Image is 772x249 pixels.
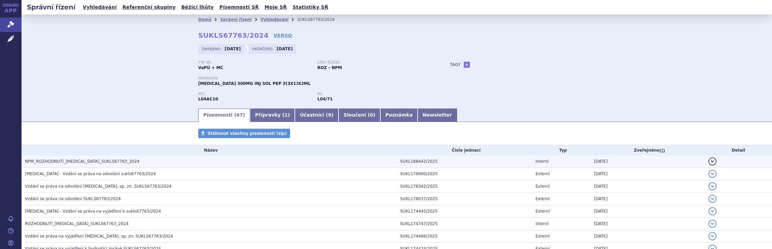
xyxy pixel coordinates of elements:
strong: VaPÚ + MC [198,65,223,70]
span: Ukončeno: [252,46,275,52]
h2: Správní řízení [22,2,81,12]
td: SUKL174747/2025 [397,218,532,230]
a: Referenční skupiny [120,3,178,12]
span: 1 [284,112,288,118]
span: COSENTYX - Vzdání se práva na odvolání sukls67763/2024 [25,172,156,176]
th: Detail [705,145,772,155]
span: Externí [535,172,550,176]
span: Interní [535,159,549,164]
a: Vyhledávání [260,17,288,22]
span: Zahájeno: [202,46,223,52]
a: Poznámka [380,108,418,122]
button: detail [708,182,716,190]
td: [DATE] [591,180,705,193]
td: SUKL188442/2025 [397,155,532,168]
span: Externí [535,234,550,239]
td: [DATE] [591,205,705,218]
span: ROZHODNUTÍ_COSENTYX_SUKLS67763_2024 [25,221,129,226]
span: NPM_ROZHODNUTÍ_COSENTYX_SUKLS67763_2024 [25,159,139,164]
p: Přípravek: [198,76,436,81]
a: Písemnosti SŘ [217,3,261,12]
span: 0 [370,112,373,118]
th: Zveřejněno [591,145,705,155]
abbr: (?) [660,148,665,153]
p: RS: [317,92,430,96]
strong: [DATE] [225,46,241,51]
a: Písemnosti (67) [198,108,250,122]
button: detail [708,207,716,215]
button: detail [708,220,716,228]
a: + [464,62,470,68]
a: Správní řízení [220,17,252,22]
strong: [DATE] [277,46,293,51]
th: Číslo jednací [397,145,532,155]
strong: sekukinumab k léčbě hidradenitis suppurativa [317,97,332,101]
span: Vzdání se práva na vyjádření COSENTYX, sp. zn. SUKLS67763/2024 [25,234,173,239]
a: Vyhledávání [81,3,119,12]
span: Externí [535,209,550,214]
p: ATC: [198,92,311,96]
a: Stáhnout všechny písemnosti (zip) [198,129,290,138]
span: 67 [236,112,243,118]
a: Newsletter [418,108,457,122]
p: Stav řízení: [317,61,430,65]
strong: SEKUKINUMAB [198,97,218,101]
th: Název [22,145,397,155]
td: SUKL178900/2025 [397,168,532,180]
button: detail [708,157,716,165]
td: [DATE] [591,168,705,180]
button: detail [708,195,716,203]
th: Typ [532,145,591,155]
td: SUKL174488/2025 [397,230,532,243]
span: Vzdání se práva na odvolání SUKLS67763/2024 [25,196,121,201]
span: COSENTYX - Vzdání se práva na vyjádření k sukls67763/2024 [25,209,161,214]
a: Účastníci (9) [295,108,338,122]
a: Přípravky (1) [250,108,295,122]
span: Interní [535,221,549,226]
button: detail [708,232,716,240]
td: SUKL178342/2025 [397,180,532,193]
a: Domů [198,17,211,22]
strong: SUKLS67763/2024 [198,31,269,39]
td: [DATE] [591,218,705,230]
td: [DATE] [591,155,705,168]
h3: Tagy [450,61,461,69]
td: SUKL178037/2025 [397,193,532,205]
span: 9 [328,112,331,118]
span: Externí [535,184,550,189]
a: Běžící lhůty [179,3,216,12]
p: Typ SŘ: [198,61,311,65]
li: SUKLS67763/2024 [297,14,343,25]
span: [MEDICAL_DATA] 300MG INJ SOL PEP 3(3X1)X2ML [198,81,311,86]
a: Statistiky SŘ [290,3,330,12]
button: detail [708,170,716,178]
span: Vzdání se práva na odvolání COSENTYX, sp. zn. SUKLS67763/2024 [25,184,172,189]
a: Sloučení (0) [339,108,380,122]
td: SUKL174445/2025 [397,205,532,218]
a: VERSO [274,32,292,39]
span: Stáhnout všechny písemnosti (zip) [208,131,287,136]
strong: ROZ – NPM [317,65,342,70]
a: Moje SŘ [262,3,289,12]
span: Externí [535,196,550,201]
td: [DATE] [591,193,705,205]
td: [DATE] [591,230,705,243]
